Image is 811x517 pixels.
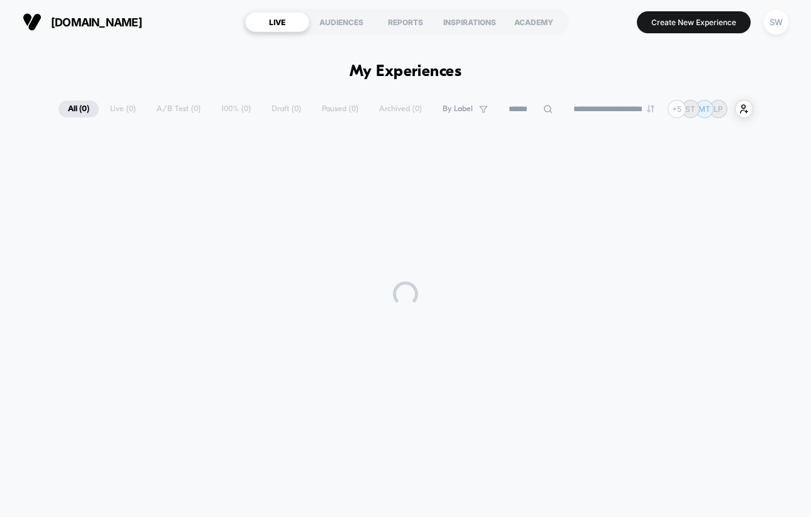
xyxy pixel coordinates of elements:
[760,9,792,35] button: SW
[685,104,695,114] p: ST
[714,104,723,114] p: LP
[637,11,751,33] button: Create New Experience
[58,101,99,117] span: All ( 0 )
[23,13,41,31] img: Visually logo
[373,12,438,32] div: REPORTS
[438,12,502,32] div: INSPIRATIONS
[19,12,146,32] button: [DOMAIN_NAME]
[764,10,788,35] div: SW
[668,100,686,118] div: + 5
[51,16,142,29] span: [DOMAIN_NAME]
[443,104,473,114] span: By Label
[245,12,309,32] div: LIVE
[350,63,462,81] h1: My Experiences
[309,12,373,32] div: AUDIENCES
[647,105,654,112] img: end
[698,104,710,114] p: MT
[502,12,566,32] div: ACADEMY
